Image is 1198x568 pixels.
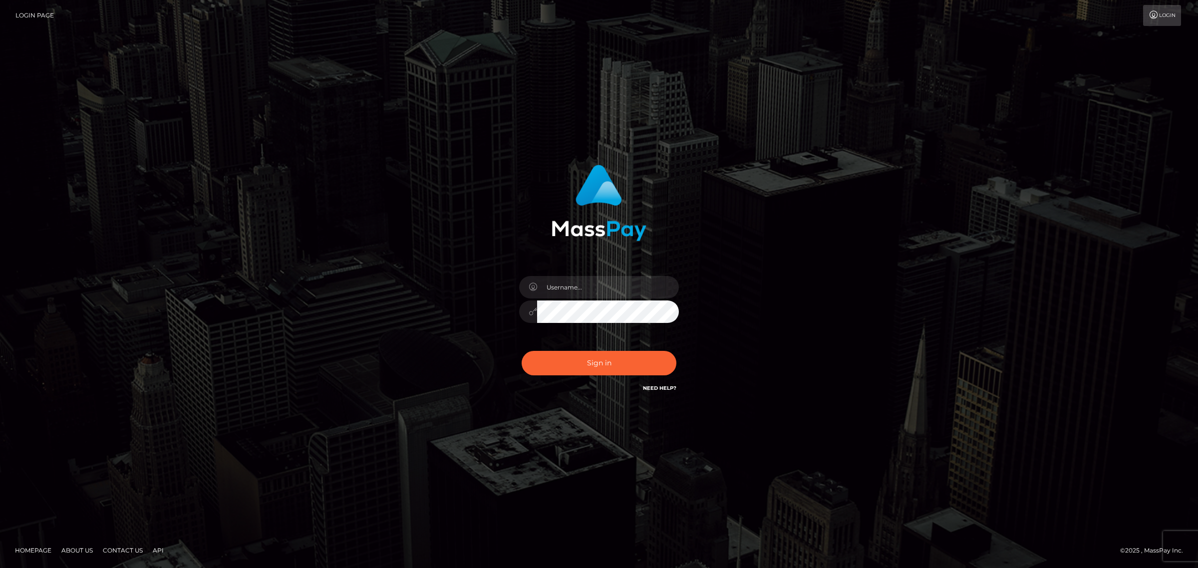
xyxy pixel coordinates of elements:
a: Login [1143,5,1181,26]
button: Sign in [522,351,676,375]
a: Login Page [15,5,54,26]
a: Need Help? [643,385,676,391]
div: © 2025 , MassPay Inc. [1120,545,1191,556]
a: About Us [57,543,97,558]
a: API [149,543,168,558]
input: Username... [537,276,679,298]
img: MassPay Login [552,165,646,241]
a: Contact Us [99,543,147,558]
a: Homepage [11,543,55,558]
